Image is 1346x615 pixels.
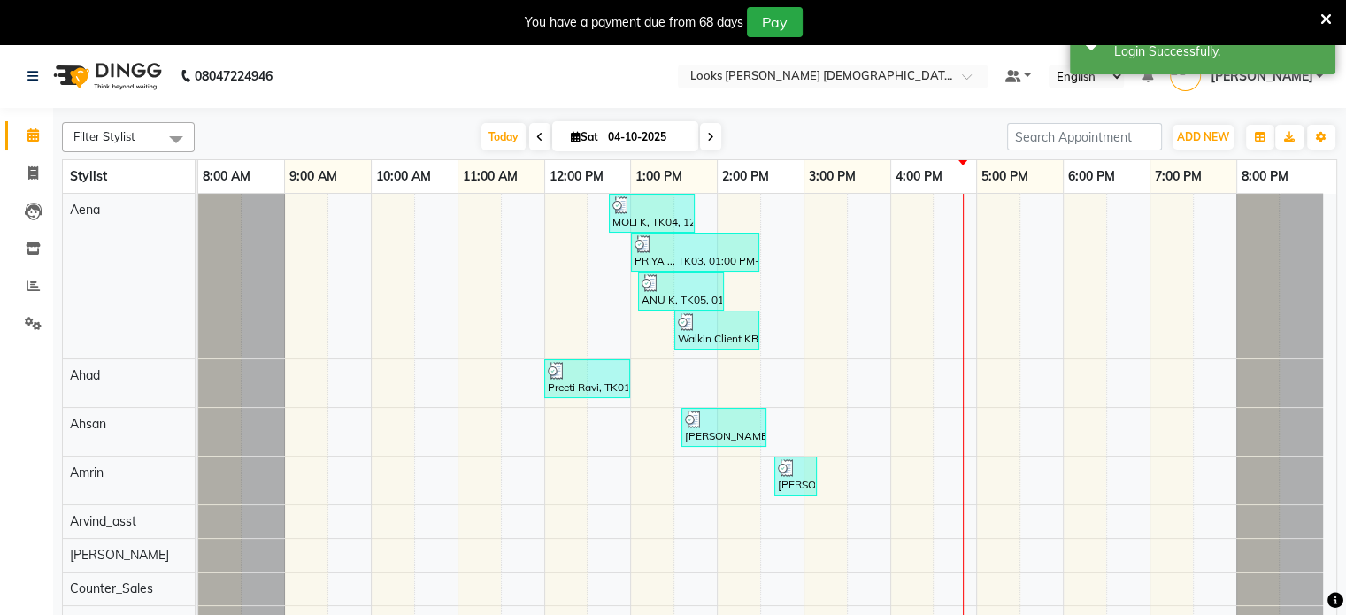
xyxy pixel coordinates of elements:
[804,164,860,189] a: 3:00 PM
[1114,42,1322,61] div: Login Successfully.
[70,513,136,529] span: Arvind_asst
[611,196,693,230] div: MOLI K, TK04, 12:45 PM-01:45 PM, Side Lock Wax(Each) (₹150),Premium Wax~Full Arms (₹700)
[525,13,743,32] div: You have a payment due from 68 days
[70,547,169,563] span: [PERSON_NAME]
[566,130,603,143] span: Sat
[546,362,628,396] div: Preeti Ravi, TK01, 12:00 PM-01:00 PM, Roots Touchup Majirel(F) (₹1700)
[718,164,773,189] a: 2:00 PM
[633,235,758,269] div: PRIYA .., TK03, 01:00 PM-02:30 PM, Face Bleach(F) (₹500),Root Bionics Botanics Facial(F) (₹3500)
[891,164,947,189] a: 4:00 PM
[458,164,522,189] a: 11:00 AM
[683,411,765,444] div: [PERSON_NAME] K, TK08, 01:35 PM-02:35 PM, Roots Touchup Inoa(F) (₹2000)
[631,164,687,189] a: 1:00 PM
[70,465,104,480] span: Amrin
[70,367,100,383] span: Ahad
[545,164,608,189] a: 12:00 PM
[1064,164,1119,189] a: 6:00 PM
[45,51,166,101] img: logo
[73,129,135,143] span: Filter Stylist
[70,168,107,184] span: Stylist
[977,164,1033,189] a: 5:00 PM
[776,459,815,493] div: [PERSON_NAME] K, TK09, 02:40 PM-03:10 PM, Eyebrows & Upperlips (₹100)
[70,580,153,596] span: Counter_Sales
[1210,67,1312,86] span: [PERSON_NAME]
[1150,164,1206,189] a: 7:00 PM
[676,313,758,347] div: Walkin Client KB [DEMOGRAPHIC_DATA] Section, TK07, 01:30 PM-02:30 PM, Upperlip Threading (₹80),Ch...
[747,7,803,37] button: Pay
[1237,164,1293,189] a: 8:00 PM
[70,416,106,432] span: Ahsan
[1177,130,1229,143] span: ADD NEW
[372,164,435,189] a: 10:00 AM
[640,274,722,308] div: ANU K, TK05, 01:05 PM-02:05 PM, Premium Wax~Full Arms (₹700),Premium Wax~Full Legs (₹800)
[603,124,691,150] input: 2025-10-04
[481,123,526,150] span: Today
[1173,125,1234,150] button: ADD NEW
[198,164,255,189] a: 8:00 AM
[285,164,342,189] a: 9:00 AM
[195,51,273,101] b: 08047224946
[1007,123,1162,150] input: Search Appointment
[1170,60,1201,91] img: Amrendra Singh
[70,202,100,218] span: Aena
